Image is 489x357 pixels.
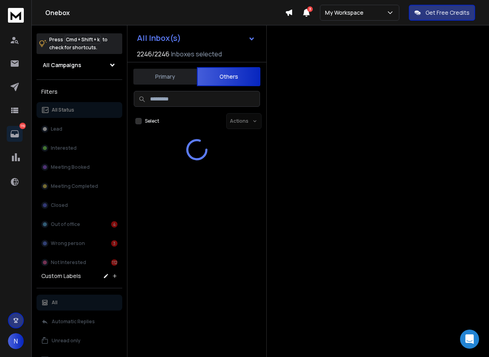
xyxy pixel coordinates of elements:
[137,34,181,42] h1: All Inbox(s)
[8,333,24,349] button: N
[37,86,122,97] h3: Filters
[145,118,159,124] label: Select
[133,68,197,85] button: Primary
[197,67,260,86] button: Others
[45,8,285,17] h1: Onebox
[171,49,222,59] h3: Inboxes selected
[307,6,313,12] span: 3
[131,30,262,46] button: All Inbox(s)
[43,61,81,69] h1: All Campaigns
[65,35,101,44] span: Cmd + Shift + k
[19,123,26,129] p: 119
[409,5,475,21] button: Get Free Credits
[325,9,367,17] p: My Workspace
[8,8,24,23] img: logo
[425,9,470,17] p: Get Free Credits
[49,36,108,52] p: Press to check for shortcuts.
[7,126,23,142] a: 119
[137,49,169,59] span: 2246 / 2246
[41,272,81,280] h3: Custom Labels
[37,57,122,73] button: All Campaigns
[460,330,479,349] div: Open Intercom Messenger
